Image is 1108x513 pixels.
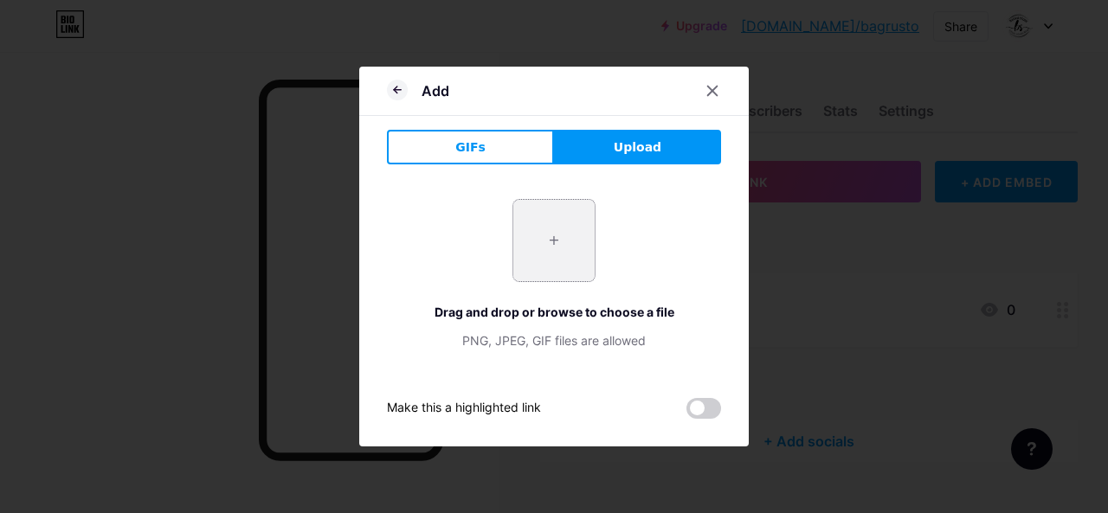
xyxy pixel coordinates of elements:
span: GIFs [455,138,486,157]
span: Upload [614,138,661,157]
button: GIFs [387,130,554,164]
div: Add [422,80,449,101]
div: PNG, JPEG, GIF files are allowed [387,331,721,349]
button: Upload [554,130,721,164]
div: Drag and drop or browse to choose a file [387,303,721,321]
div: Make this a highlighted link [387,398,541,419]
